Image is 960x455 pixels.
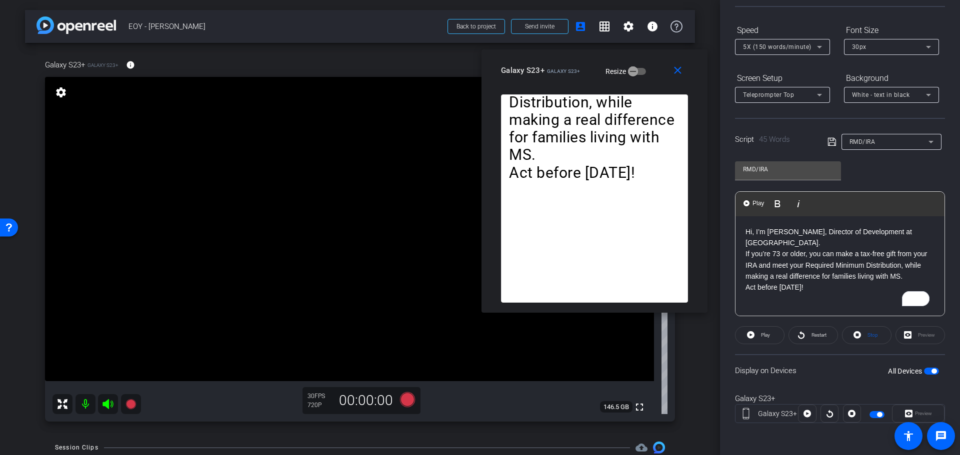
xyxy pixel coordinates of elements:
[902,430,914,442] mat-icon: accessibility
[128,16,441,36] span: EOY - [PERSON_NAME]
[332,392,399,409] div: 00:00:00
[54,86,68,98] mat-icon: settings
[743,91,794,98] span: Teleprompter Top
[735,22,830,39] div: Speed
[745,248,934,282] p: If you’re 73 or older, you can make a tax-free gift from your IRA and meet your Required Minimum ...
[735,134,813,145] div: Script
[525,22,554,30] span: Send invite
[852,43,866,50] span: 30px
[743,200,749,206] img: teleprompter-play.svg
[852,91,910,98] span: White - text in black
[635,442,647,454] mat-icon: cloud_upload
[811,332,826,338] span: Restart
[598,20,610,32] mat-icon: grid_on
[745,226,934,249] p: Hi, I’m [PERSON_NAME], Director of Development at [GEOGRAPHIC_DATA].
[735,354,945,387] div: Display on Devices
[635,442,647,454] span: Destinations for your clips
[600,401,632,413] span: 146.5 GB
[456,23,496,30] span: Back to project
[867,332,878,338] span: Stop
[743,163,833,175] input: Title
[844,22,939,39] div: Font Size
[314,393,325,400] span: FPS
[45,59,85,70] span: Galaxy S23+
[671,64,684,77] mat-icon: close
[126,60,135,69] mat-icon: info
[844,70,939,87] div: Background
[501,66,544,75] span: Galaxy S23+
[605,66,628,76] label: Resize
[750,199,766,208] span: Play
[574,20,586,32] mat-icon: account_box
[735,70,830,87] div: Screen Setup
[633,401,645,413] mat-icon: fullscreen
[888,366,924,376] label: All Devices
[849,138,875,145] span: RMD/IRA
[307,392,332,400] div: 30
[87,61,118,69] span: Galaxy S23+
[761,332,770,338] span: Play
[756,409,798,419] div: Galaxy S23+
[547,68,580,74] span: Galaxy S23+
[743,43,811,50] span: 5X (150 words/minute)
[646,20,658,32] mat-icon: info
[742,194,766,214] button: Play from this location
[735,393,945,405] div: Galaxy S23+
[745,282,934,293] p: Act before [DATE]!
[36,16,116,34] img: app-logo
[622,20,634,32] mat-icon: settings
[759,135,790,144] span: 45 Words
[307,401,332,409] div: 720P
[653,442,665,454] img: Session clips
[55,443,98,453] div: Session Clips
[735,216,944,316] div: To enrich screen reader interactions, please activate Accessibility in Grammarly extension settings
[509,164,680,181] p: Act before [DATE]!
[935,430,947,442] mat-icon: message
